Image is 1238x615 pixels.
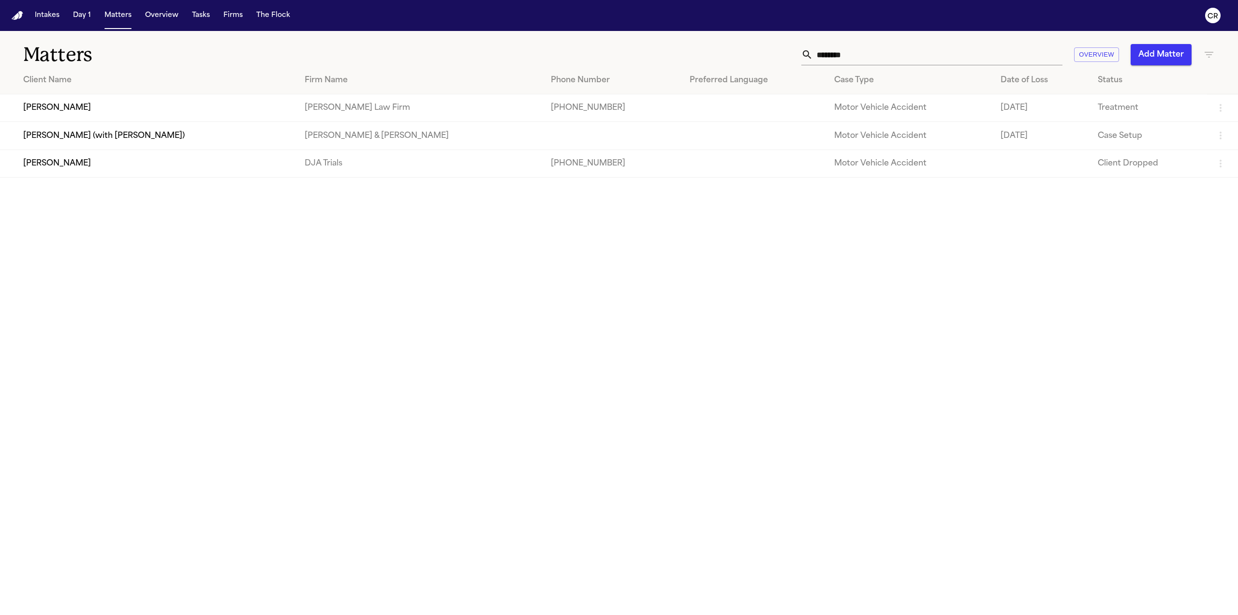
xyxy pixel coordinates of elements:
[220,7,247,24] button: Firms
[834,75,985,86] div: Case Type
[101,7,135,24] button: Matters
[12,11,23,20] img: Finch Logo
[993,122,1090,150] td: [DATE]
[1098,75,1199,86] div: Status
[252,7,294,24] button: The Flock
[297,94,543,122] td: [PERSON_NAME] Law Firm
[69,7,95,24] button: Day 1
[23,43,383,67] h1: Matters
[1001,75,1082,86] div: Date of Loss
[826,150,993,177] td: Motor Vehicle Accident
[543,150,682,177] td: [PHONE_NUMBER]
[141,7,182,24] button: Overview
[551,75,674,86] div: Phone Number
[690,75,819,86] div: Preferred Language
[1090,122,1207,150] td: Case Setup
[1074,47,1119,62] button: Overview
[1090,150,1207,177] td: Client Dropped
[1090,94,1207,122] td: Treatment
[12,11,23,20] a: Home
[826,94,993,122] td: Motor Vehicle Accident
[23,75,289,86] div: Client Name
[31,7,63,24] button: Intakes
[543,94,682,122] td: [PHONE_NUMBER]
[305,75,535,86] div: Firm Name
[297,122,543,150] td: [PERSON_NAME] & [PERSON_NAME]
[297,150,543,177] td: DJA Trials
[188,7,214,24] button: Tasks
[993,94,1090,122] td: [DATE]
[1131,44,1192,65] button: Add Matter
[826,122,993,150] td: Motor Vehicle Accident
